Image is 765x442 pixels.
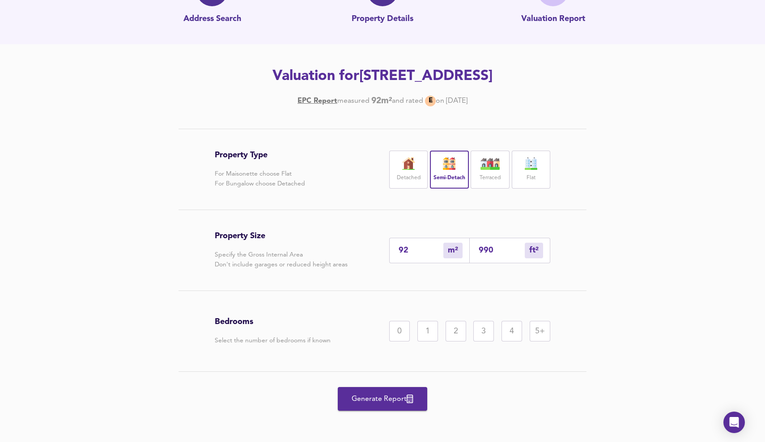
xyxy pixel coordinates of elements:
[525,243,543,258] div: m²
[479,246,525,255] input: Sqft
[430,151,468,189] div: Semi-Detach
[527,173,535,184] label: Flat
[392,96,423,106] div: and rated
[215,169,305,189] p: For Maisonette choose Flat For Bungalow choose Detached
[436,96,444,106] div: on
[397,173,421,184] label: Detached
[215,336,331,345] p: Select the number of bedrooms if known
[215,250,348,269] p: Specify the Gross Internal Area Don't include garages or reduced height areas
[480,173,501,184] label: Terraced
[215,317,331,327] h3: Bedrooms
[723,412,745,433] div: Open Intercom Messenger
[433,173,465,184] label: Semi-Detach
[389,151,428,189] div: Detached
[425,96,436,106] div: E
[371,96,392,106] b: 92 m²
[520,157,542,170] img: flat-icon
[473,321,494,341] div: 3
[347,393,418,405] span: Generate Report
[479,157,501,170] img: house-icon
[215,150,305,160] h3: Property Type
[443,243,463,258] div: m²
[417,321,438,341] div: 1
[521,13,585,25] p: Valuation Report
[215,231,348,241] h3: Property Size
[337,96,370,106] div: measured
[297,96,337,106] a: EPC Report
[530,321,550,341] div: 5+
[389,321,410,341] div: 0
[501,321,522,341] div: 4
[129,67,636,86] h2: Valuation for [STREET_ADDRESS]
[397,157,420,170] img: house-icon
[338,387,427,411] button: Generate Report
[438,157,460,170] img: house-icon
[297,96,467,106] div: [DATE]
[512,151,550,189] div: Flat
[352,13,413,25] p: Property Details
[183,13,241,25] p: Address Search
[471,151,509,189] div: Terraced
[399,246,443,255] input: Enter sqm
[446,321,466,341] div: 2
